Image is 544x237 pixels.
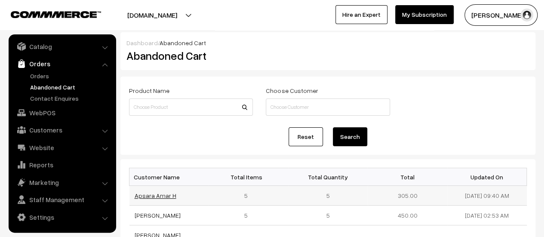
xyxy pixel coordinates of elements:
a: Marketing [11,175,113,190]
a: My Subscription [395,5,454,24]
a: Hire an Expert [335,5,387,24]
button: Search [333,127,367,146]
a: Customers [11,122,113,138]
div: / [126,38,529,47]
td: 5 [209,186,288,206]
a: Reports [11,157,113,172]
a: Orders [11,56,113,71]
th: Total Quantity [288,168,368,186]
label: Product Name [129,86,169,95]
button: [PERSON_NAME] [464,4,538,26]
a: Catalog [11,39,113,54]
label: Choose Customer [266,86,318,95]
span: Abandoned Cart [160,39,206,46]
th: Total Items [209,168,288,186]
td: 5 [288,206,368,225]
h2: Abandoned Cart [126,49,252,62]
a: Dashboard [126,39,158,46]
th: Customer Name [129,168,209,186]
a: WebPOS [11,105,113,120]
a: Orders [28,71,113,80]
button: [DOMAIN_NAME] [97,4,207,26]
img: user [520,9,533,22]
input: Choose Customer [266,98,390,116]
th: Updated On [447,168,527,186]
a: Settings [11,209,113,225]
td: 5 [288,186,368,206]
a: COMMMERCE [11,9,86,19]
a: Contact Enquires [28,94,113,103]
a: Website [11,140,113,155]
th: Total [368,168,447,186]
td: 305.00 [368,186,447,206]
a: Reset [289,127,323,146]
a: Abandoned Cart [28,83,113,92]
a: [PERSON_NAME] [135,212,181,219]
td: 5 [209,206,288,225]
td: [DATE] 09:40 AM [447,186,527,206]
td: [DATE] 02:53 AM [447,206,527,225]
a: Staff Management [11,192,113,207]
a: Apsara Amar H [135,192,176,199]
td: 450.00 [368,206,447,225]
img: COMMMERCE [11,11,101,18]
input: Choose Product [129,98,253,116]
